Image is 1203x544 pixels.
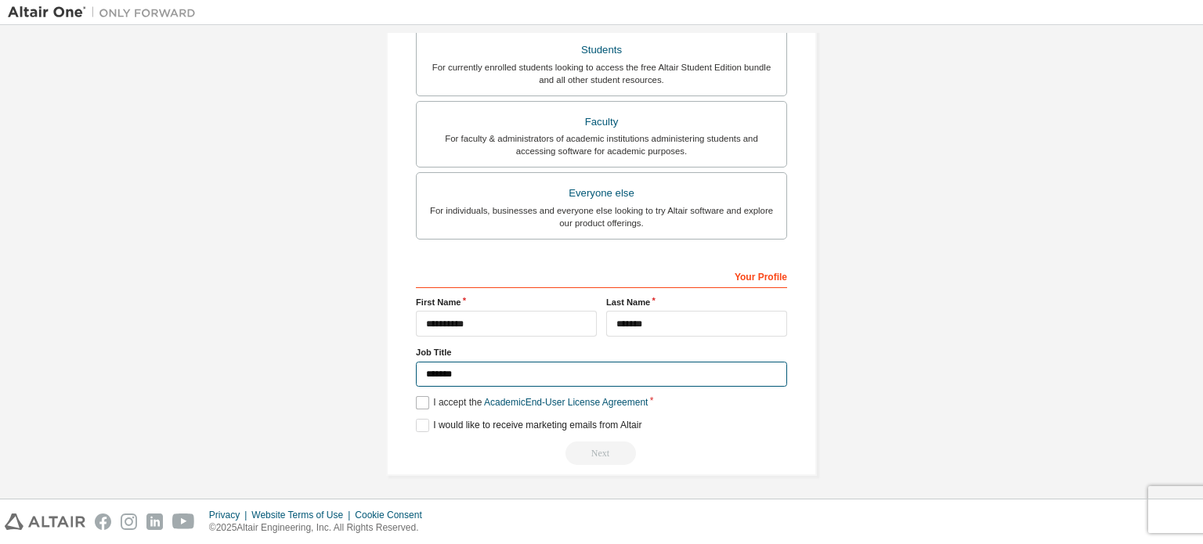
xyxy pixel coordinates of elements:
[209,509,251,521] div: Privacy
[121,513,137,530] img: instagram.svg
[172,513,195,530] img: youtube.svg
[426,132,777,157] div: For faculty & administrators of academic institutions administering students and accessing softwa...
[416,263,787,288] div: Your Profile
[416,441,787,465] div: Read and acccept EULA to continue
[146,513,163,530] img: linkedin.svg
[355,509,431,521] div: Cookie Consent
[426,61,777,86] div: For currently enrolled students looking to access the free Altair Student Edition bundle and all ...
[426,39,777,61] div: Students
[251,509,355,521] div: Website Terms of Use
[416,346,787,358] label: Job Title
[416,419,641,432] label: I would like to receive marketing emails from Altair
[95,513,111,530] img: facebook.svg
[209,521,432,535] p: © 2025 Altair Engineering, Inc. All Rights Reserved.
[606,296,787,308] label: Last Name
[426,182,777,204] div: Everyone else
[5,513,85,530] img: altair_logo.svg
[416,396,648,409] label: I accept the
[426,111,777,133] div: Faculty
[426,204,777,229] div: For individuals, businesses and everyone else looking to try Altair software and explore our prod...
[484,397,648,408] a: Academic End-User License Agreement
[8,5,204,20] img: Altair One
[416,296,597,308] label: First Name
